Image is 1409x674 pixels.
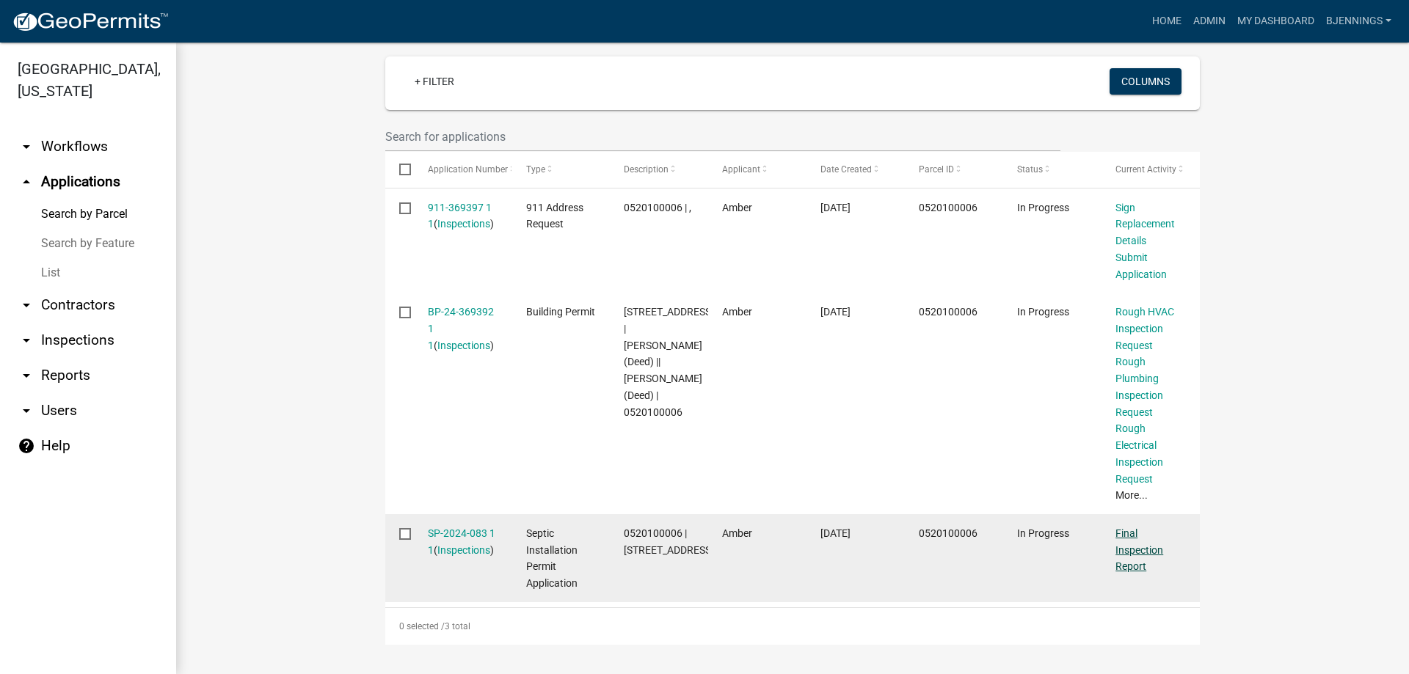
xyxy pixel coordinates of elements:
[413,152,511,187] datatable-header-cell: Application Number
[526,164,545,175] span: Type
[428,164,508,175] span: Application Number
[722,527,752,539] span: Amber
[1115,306,1174,351] a: Rough HVAC Inspection Request
[399,621,445,631] span: 0 selected /
[428,527,495,556] a: SP-2024-083 1 1
[624,164,669,175] span: Description
[624,306,714,418] span: 11841 HWY F-17 E | OHRT, WESLEY (Deed) || GARTHWAITE, AMBER (Deed) | 0520100006
[905,152,1003,187] datatable-header-cell: Parcel ID
[428,199,498,233] div: ( )
[18,367,35,384] i: arrow_drop_down
[437,218,490,230] a: Inspections
[385,122,1060,152] input: Search for applications
[1115,489,1148,501] a: More...
[1017,202,1069,213] span: In Progress
[722,306,752,318] span: Amber
[1115,252,1167,280] a: Submit Application
[1017,164,1043,175] span: Status
[428,202,492,230] a: 911-369397 1 1
[1115,356,1163,417] a: Rough Plumbing Inspection Request
[526,306,595,318] span: Building Permit
[919,306,977,318] span: 0520100006
[385,152,413,187] datatable-header-cell: Select
[919,164,954,175] span: Parcel ID
[1017,306,1069,318] span: In Progress
[526,527,578,589] span: Septic Installation Permit Application
[1110,68,1182,95] button: Columns
[1115,422,1163,484] a: Rough Electrical Inspection Request
[820,202,851,213] span: 01/28/2025
[1231,7,1320,35] a: My Dashboard
[1115,527,1163,573] a: Final Inspection Report
[385,608,1200,645] div: 3 total
[437,544,490,556] a: Inspections
[1017,527,1069,539] span: In Progress
[807,152,905,187] datatable-header-cell: Date Created
[428,525,498,559] div: ( )
[18,138,35,155] i: arrow_drop_down
[437,340,490,351] a: Inspections
[428,304,498,354] div: ( )
[1003,152,1102,187] datatable-header-cell: Status
[1146,7,1187,35] a: Home
[1187,7,1231,35] a: Admin
[526,202,583,230] span: 911 Address Request
[18,173,35,191] i: arrow_drop_up
[919,202,977,213] span: 0520100006
[708,152,807,187] datatable-header-cell: Applicant
[820,527,851,539] span: 11/24/2024
[820,164,872,175] span: Date Created
[18,437,35,455] i: help
[1115,202,1175,247] a: Sign Replacement Details
[722,202,752,213] span: Amber
[1320,7,1397,35] a: bjennings
[18,331,35,349] i: arrow_drop_down
[722,164,760,175] span: Applicant
[1115,164,1176,175] span: Current Activity
[403,68,466,95] a: + Filter
[428,306,494,351] a: BP-24-369392 1 1
[511,152,610,187] datatable-header-cell: Type
[18,402,35,420] i: arrow_drop_down
[624,202,691,213] span: 0520100006 | ,
[624,527,714,556] span: 0520100006 | 11841 HWY F-17 E
[18,296,35,314] i: arrow_drop_down
[1102,152,1200,187] datatable-header-cell: Current Activity
[820,306,851,318] span: 01/28/2025
[610,152,708,187] datatable-header-cell: Description
[919,527,977,539] span: 0520100006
